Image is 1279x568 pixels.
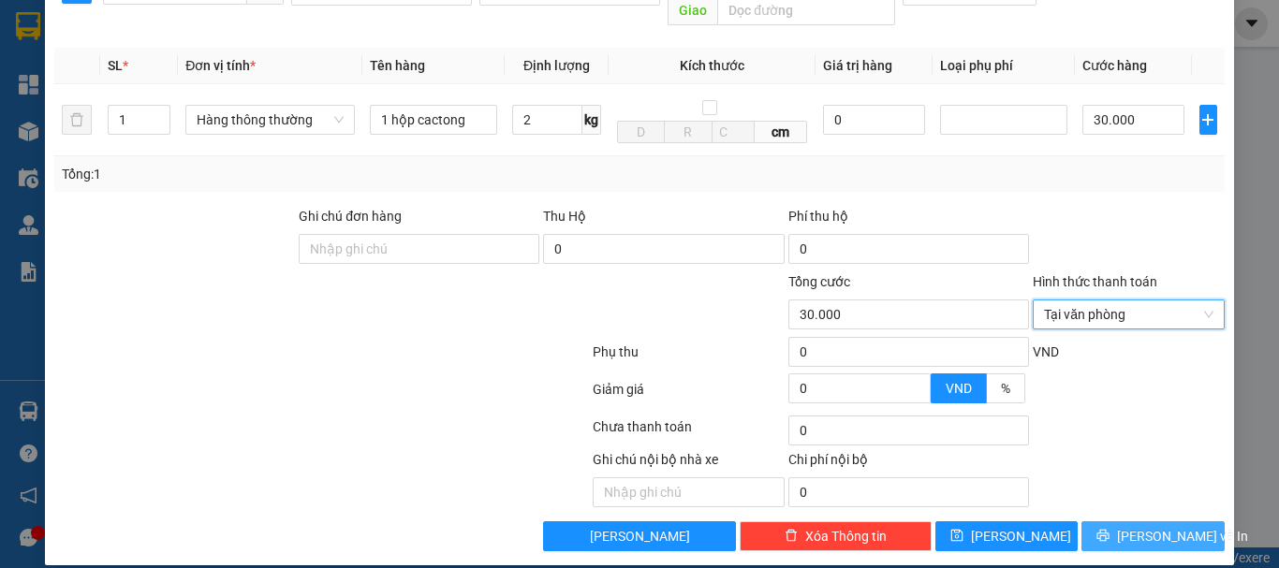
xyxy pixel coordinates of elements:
span: Đơn vị tính [185,58,256,73]
span: Định lượng [523,58,590,73]
div: Giảm giá [591,379,787,412]
span: VND [1033,344,1059,359]
span: Tổng cước [788,274,850,289]
span: plus [1200,112,1216,127]
button: delete [62,105,92,135]
span: Cước hàng [1082,58,1147,73]
input: R [664,121,712,143]
label: Ghi chú đơn hàng [299,209,402,224]
input: C [712,121,755,143]
input: VD: Bàn, Ghế [370,105,497,135]
input: Ghi chú đơn hàng [299,234,539,264]
span: [PERSON_NAME] và In [1117,526,1248,546]
span: Hàng thông thường [197,106,344,134]
span: kg [582,105,601,135]
th: Loại phụ phí [933,48,1075,84]
input: 0 [823,105,925,135]
span: Tại văn phòng [1044,300,1213,328]
span: Xóa Thông tin [805,526,887,546]
span: SL [108,58,123,73]
div: Ghi chú nội bộ nhà xe [593,449,785,477]
label: Hình thức thanh toán [1033,274,1157,289]
div: Phụ thu [591,342,787,374]
div: Tổng: 1 [62,164,495,184]
div: Phí thu hộ [788,206,1029,234]
div: Chi phí nội bộ [788,449,1029,477]
span: cm [755,121,808,143]
span: VND [946,381,972,396]
input: Nhập ghi chú [593,477,785,507]
span: % [1001,381,1010,396]
button: printer[PERSON_NAME] và In [1081,521,1225,551]
input: D [617,121,665,143]
div: Chưa thanh toán [591,416,787,449]
span: Giá trị hàng [823,58,892,73]
span: Tên hàng [370,58,425,73]
span: save [950,529,963,544]
span: delete [785,529,798,544]
span: printer [1096,529,1110,544]
button: plus [1199,105,1217,135]
span: [PERSON_NAME] [971,526,1071,546]
span: [PERSON_NAME] [590,526,690,546]
button: [PERSON_NAME] [543,521,735,551]
span: Kích thước [680,58,744,73]
span: Thu Hộ [543,209,586,224]
button: save[PERSON_NAME] [935,521,1079,551]
button: deleteXóa Thông tin [740,521,932,551]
